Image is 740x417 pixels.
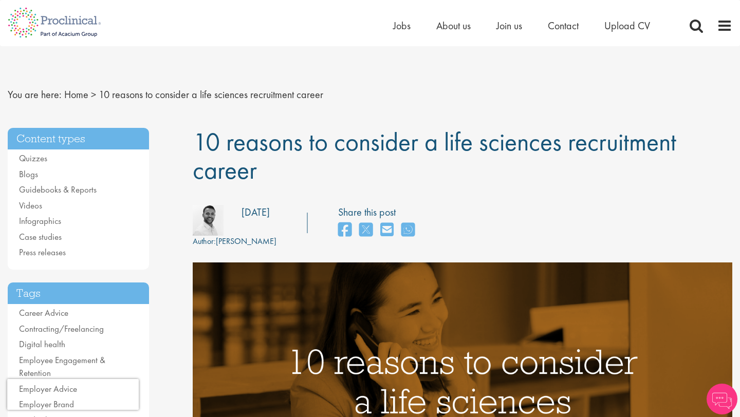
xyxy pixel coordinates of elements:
[8,88,62,101] span: You are here:
[19,323,104,334] a: Contracting/Freelancing
[604,19,650,32] a: Upload CV
[338,219,351,241] a: share on facebook
[242,205,270,220] div: [DATE]
[99,88,323,101] span: 10 reasons to consider a life sciences recruitment career
[393,19,411,32] a: Jobs
[193,205,224,236] img: b925981f-3b6a-48c5-0db1-08d95d509488
[707,384,737,414] img: Chatbot
[19,307,68,318] a: Career Advice
[19,168,38,180] a: Blogs
[19,338,65,350] a: Digital health
[193,236,216,247] span: Author:
[496,19,522,32] a: Join us
[19,184,97,195] a: Guidebooks & Reports
[19,231,62,242] a: Case studies
[338,205,420,220] label: Share this post
[193,236,276,248] div: [PERSON_NAME]
[401,219,415,241] a: share on whats app
[8,282,149,305] h3: Tags
[19,200,42,211] a: Videos
[193,125,676,186] span: 10 reasons to consider a life sciences recruitment career
[359,219,373,241] a: share on twitter
[8,128,149,150] h3: Content types
[19,354,105,379] a: Employee Engagement & Retention
[19,247,66,258] a: Press releases
[436,19,471,32] a: About us
[380,219,394,241] a: share on email
[548,19,579,32] a: Contact
[91,88,96,101] span: >
[19,215,61,226] a: Infographics
[64,88,88,101] a: breadcrumb link
[7,379,139,410] iframe: reCAPTCHA
[19,153,47,164] a: Quizzes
